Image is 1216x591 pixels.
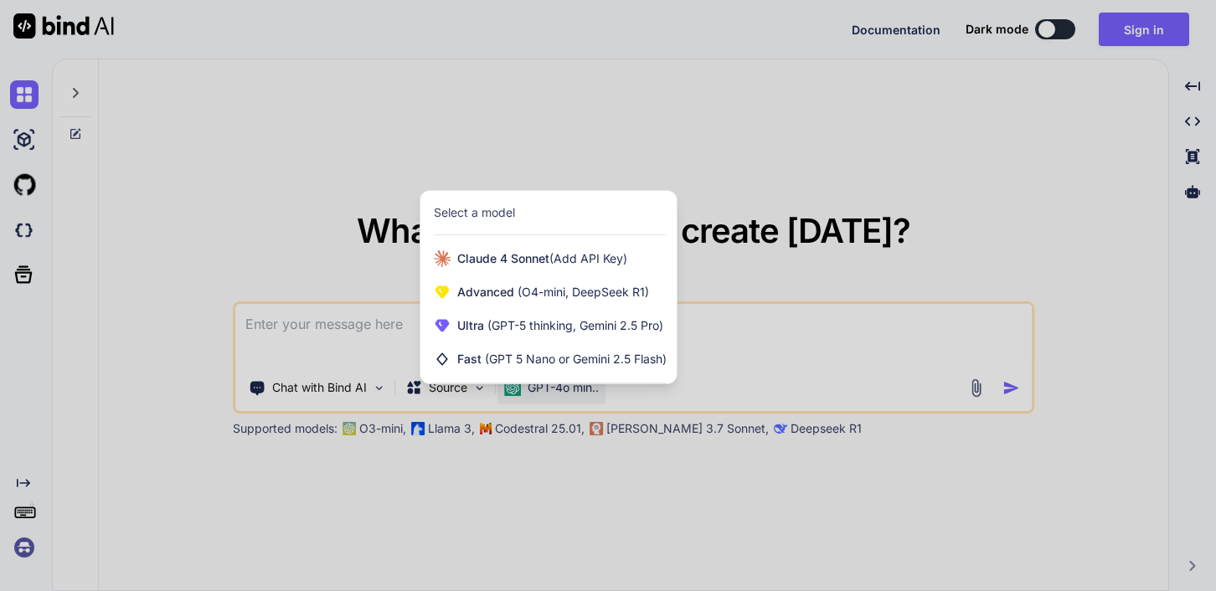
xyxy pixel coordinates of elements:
span: (O4-mini, DeepSeek R1) [514,285,649,299]
span: Ultra [457,317,663,334]
span: Advanced [457,284,649,301]
div: Select a model [434,204,515,221]
span: Claude 4 Sonnet [457,250,627,267]
span: (GPT-5 thinking, Gemini 2.5 Pro) [484,318,663,332]
span: Fast [457,351,667,367]
span: (Add API Key) [549,251,627,265]
span: (GPT 5 Nano or Gemini 2.5 Flash) [485,352,667,366]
